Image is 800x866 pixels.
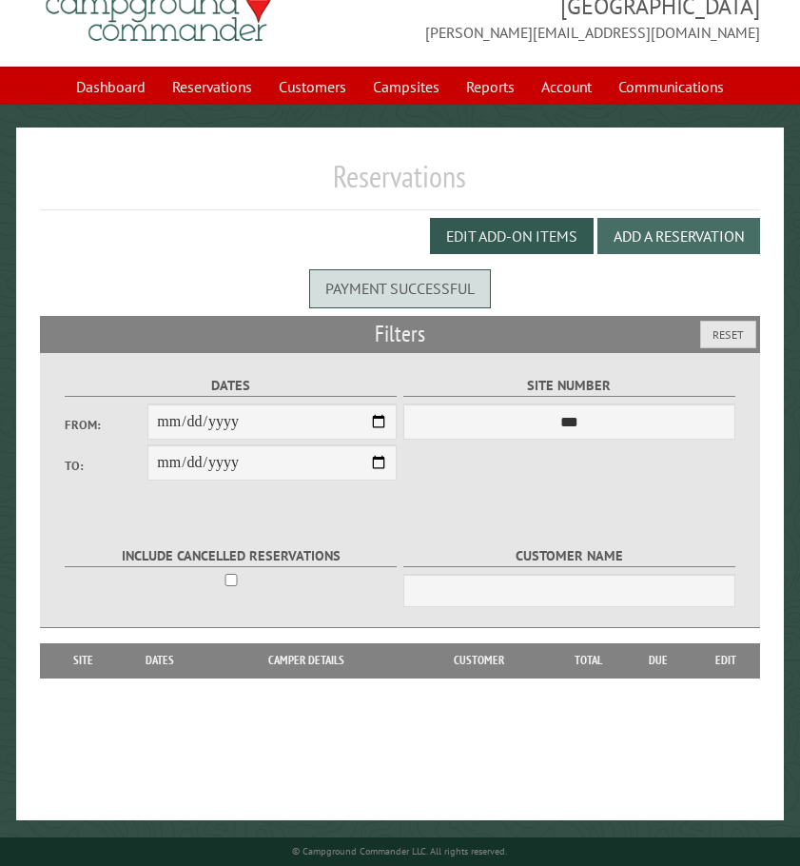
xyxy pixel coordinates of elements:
h1: Reservations [40,158,760,210]
a: Dashboard [65,69,157,105]
a: Reservations [161,69,263,105]
button: Reset [700,321,756,348]
th: Site [49,643,116,678]
label: Site Number [403,375,735,397]
div: Payment successful [309,269,491,307]
th: Dates [116,643,204,678]
th: Edit [691,643,760,678]
th: Camper Details [205,643,409,678]
th: Total [550,643,626,678]
label: Dates [65,375,397,397]
a: Campsites [361,69,451,105]
th: Customer [409,643,551,678]
label: From: [65,416,147,434]
h2: Filters [40,316,760,352]
label: Customer Name [403,545,735,567]
a: Reports [455,69,526,105]
a: Customers [267,69,358,105]
label: To: [65,457,147,475]
a: Account [530,69,603,105]
button: Edit Add-on Items [430,218,594,254]
label: Include Cancelled Reservations [65,545,397,567]
small: © Campground Commander LLC. All rights reserved. [292,845,507,857]
th: Due [626,643,691,678]
button: Add a Reservation [597,218,760,254]
a: Communications [607,69,735,105]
